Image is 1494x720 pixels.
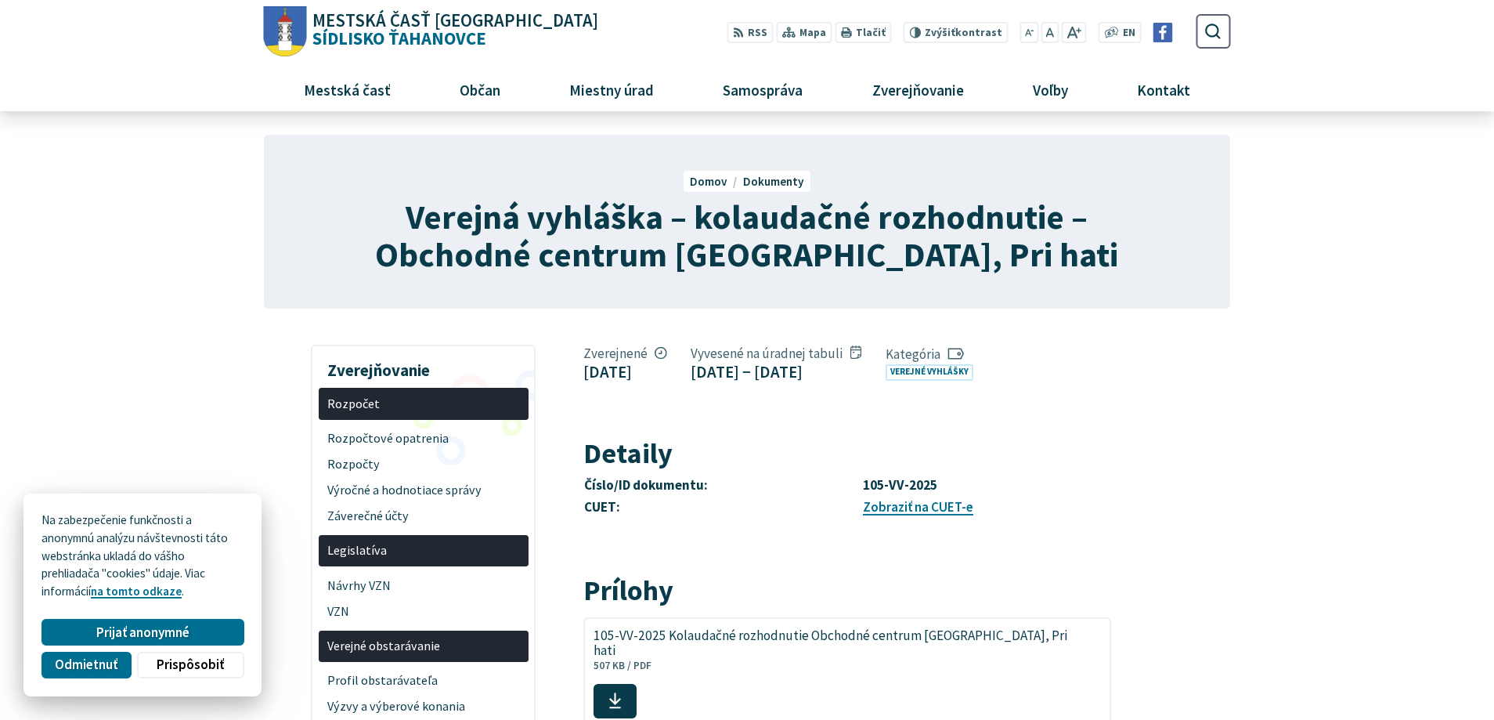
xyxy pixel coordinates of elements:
a: Výročné a hodnotiace správy [319,477,529,503]
span: Návrhy VZN [327,573,519,599]
span: Mestská časť [298,68,397,110]
a: Záverečné účty [319,503,529,529]
h3: Zverejňovanie [319,349,529,382]
button: Prijať anonymné [41,619,244,646]
a: na tomto odkaze [91,584,182,599]
button: Zvýšiťkontrast [904,22,1008,43]
span: Legislatíva [327,538,519,564]
span: Prijať anonymné [96,624,189,641]
span: Rozpočtové opatrenia [327,426,519,452]
button: Zväčšiť veľkosť písma [1062,22,1086,43]
span: 507 KB / PDF [594,659,651,672]
h2: Prílohy [583,575,1112,606]
a: Dokumenty [743,174,804,189]
span: Zverejnené [583,345,667,362]
th: Číslo/ID dokumentu: [583,475,862,497]
span: 105-VV-2025 Kolaudačné rozhodnutie Obchodné centrum [GEOGRAPHIC_DATA], Pri hati [594,628,1083,658]
a: Legislatíva [319,535,529,567]
span: Kategória [886,346,980,363]
h2: Detaily [583,438,1112,469]
figcaption: [DATE] [583,362,667,382]
button: Tlačiť [835,22,891,43]
span: EN [1123,25,1135,42]
a: Rozpočet [319,388,529,420]
span: Samospráva [717,68,809,110]
span: Odmietnuť [55,657,117,673]
a: Výzvy a výberové konania [319,694,529,720]
a: Návrhy VZN [319,573,529,599]
span: Prispôsobiť [157,657,224,673]
a: Zverejňovanie [843,68,992,110]
th: CUET: [583,497,862,519]
span: VZN [327,599,519,624]
button: Zmenšiť veľkosť písma [1019,22,1038,43]
span: Sídlisko Ťahanovce [306,12,598,48]
a: Mestská časť [276,68,420,110]
span: Zverejňovanie [866,68,969,110]
span: Výročné a hodnotiace správy [327,477,519,503]
span: kontrast [925,27,1002,39]
span: Miestny úrad [564,68,660,110]
span: Kontakt [1131,68,1196,110]
a: RSS [727,22,773,43]
a: Verejné vyhlášky [886,364,973,381]
img: Prejsť na domovskú stránku [263,6,306,57]
a: Verejné obstarávanie [319,631,529,663]
a: Miestny úrad [541,68,683,110]
a: Občan [431,68,529,110]
span: RSS [748,25,767,42]
a: Samospráva [695,68,832,110]
span: Zvýšiť [925,26,955,39]
a: Voľby [1004,68,1096,110]
span: Vyvesené na úradnej tabuli [691,345,861,362]
span: Domov [690,174,727,189]
a: Logo Sídlisko Ťahanovce, prejsť na domovskú stránku. [263,6,597,57]
a: EN [1118,25,1139,42]
span: Mapa [799,25,826,42]
strong: 105-VV-2025 [863,476,937,494]
figcaption: [DATE] − [DATE] [691,362,861,382]
button: Odmietnuť [41,652,131,678]
p: Na zabezpečenie funkčnosti a anonymnú analýzu návštevnosti táto webstránka ukladá do vášho prehli... [41,512,244,601]
a: Zobraziť na CUET-e [863,498,973,516]
a: VZN [319,599,529,624]
span: Záverečné účty [327,503,519,529]
span: Verejné obstarávanie [327,633,519,659]
a: Rozpočty [319,451,529,477]
a: Rozpočtové opatrenia [319,426,529,452]
span: Výzvy a výberové konania [327,694,519,720]
a: Mapa [776,22,832,43]
span: Voľby [1027,68,1074,110]
a: Kontakt [1108,68,1218,110]
span: Občan [454,68,507,110]
span: Rozpočty [327,451,519,477]
button: Nastaviť pôvodnú veľkosť písma [1041,22,1059,43]
span: Verejná vyhláška – kolaudačné rozhodnutie – Obchodné centrum [GEOGRAPHIC_DATA], Pri hati [375,195,1118,276]
img: Prejsť na Facebook stránku [1153,23,1173,42]
button: Prispôsobiť [137,652,244,678]
span: Tlačiť [856,27,886,39]
span: Profil obstarávateľa [327,668,519,694]
a: Profil obstarávateľa [319,668,529,694]
a: Domov [690,174,743,189]
span: Rozpočet [327,391,519,417]
span: Mestská časť [GEOGRAPHIC_DATA] [312,12,598,30]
